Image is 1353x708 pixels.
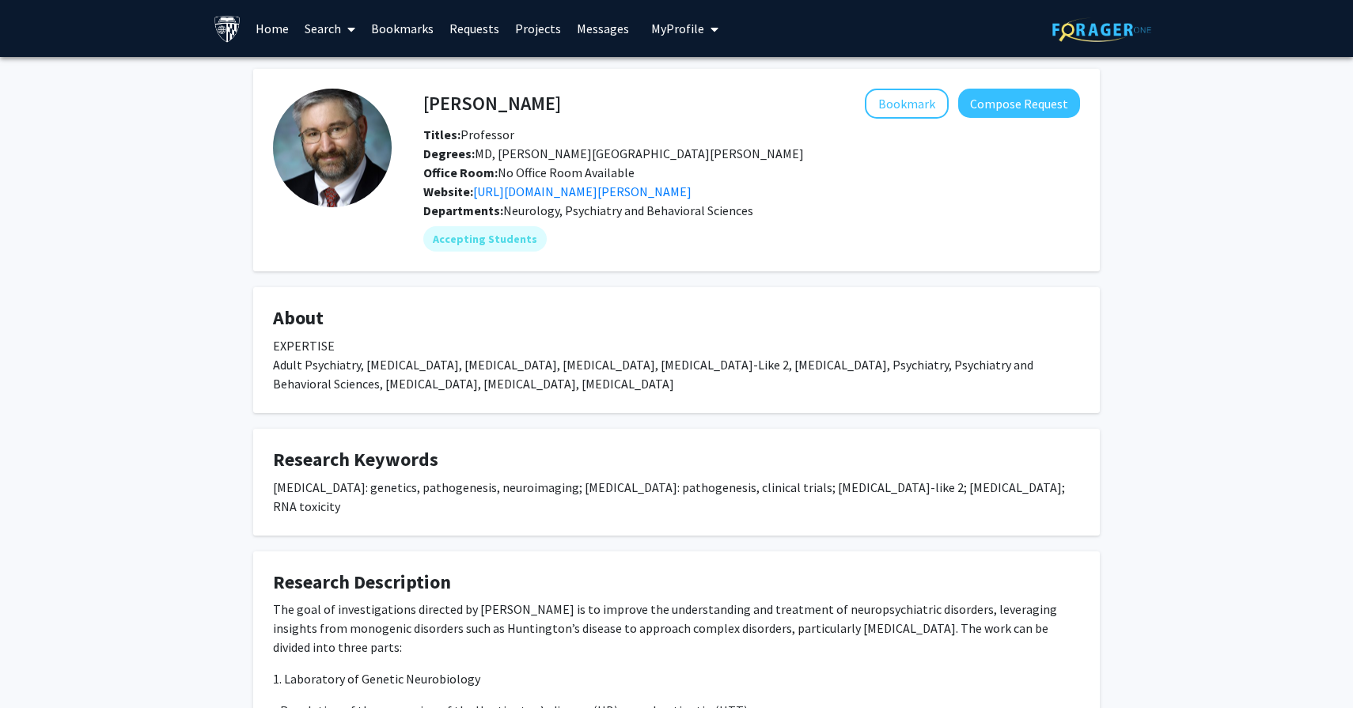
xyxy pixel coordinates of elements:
[423,165,498,180] b: Office Room:
[423,226,547,252] mat-chip: Accepting Students
[273,571,1080,594] h4: Research Description
[273,669,1080,688] p: 1. Laboratory of Genetic Neurobiology
[442,1,507,56] a: Requests
[297,1,363,56] a: Search
[958,89,1080,118] button: Compose Request to Russell Margolis
[423,146,475,161] b: Degrees:
[423,165,635,180] span: No Office Room Available
[248,1,297,56] a: Home
[363,1,442,56] a: Bookmarks
[569,1,637,56] a: Messages
[1052,17,1151,42] img: ForagerOne Logo
[473,184,692,199] a: Opens in a new tab
[273,600,1080,657] p: The goal of investigations directed by [PERSON_NAME] is to improve the understanding and treatmen...
[423,146,804,161] span: MD, [PERSON_NAME][GEOGRAPHIC_DATA][PERSON_NAME]
[423,127,514,142] span: Professor
[273,89,392,207] img: Profile Picture
[214,15,241,43] img: Johns Hopkins University Logo
[273,478,1080,516] div: [MEDICAL_DATA]: genetics, pathogenesis, neuroimaging; [MEDICAL_DATA]: pathogenesis, clinical tria...
[423,184,473,199] b: Website:
[507,1,569,56] a: Projects
[273,449,1080,471] h4: Research Keywords
[423,127,460,142] b: Titles:
[273,336,1080,393] div: EXPERTISE Adult Psychiatry, [MEDICAL_DATA], [MEDICAL_DATA], [MEDICAL_DATA], [MEDICAL_DATA]-Like 2...
[651,21,704,36] span: My Profile
[503,203,753,218] span: Neurology, Psychiatry and Behavioral Sciences
[423,203,503,218] b: Departments:
[423,89,561,118] h4: [PERSON_NAME]
[273,307,1080,330] h4: About
[865,89,949,119] button: Add Russell Margolis to Bookmarks
[12,637,67,696] iframe: Chat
